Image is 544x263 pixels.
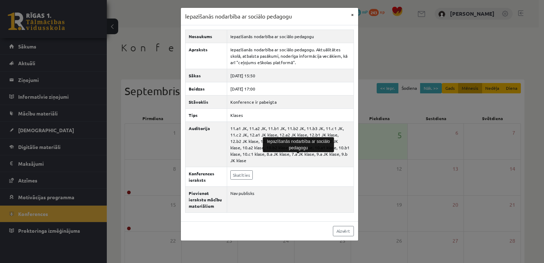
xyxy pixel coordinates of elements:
td: [DATE] 15:50 [227,69,354,82]
th: Auditorija [185,122,227,167]
th: Nosaukums [185,30,227,43]
a: Aizvērt [333,226,354,236]
td: Klases [227,108,354,122]
th: Beidzas [185,82,227,95]
td: 11.a1 JK, 11.a2 JK, 11.b1 JK, 11.b2 JK, 11.b3 JK, 11.c1 JK, 11.c2 JK, 12.a1 JK klase, 12.a2 JK kl... [227,122,354,167]
div: Iepazīšanās nodarbība ar sociālo pedagogu [263,137,334,152]
button: × [347,8,358,21]
td: Konference ir pabeigta [227,95,354,108]
th: Pievienot ierakstu mācību materiāliem [185,186,227,212]
th: Stāvoklis [185,95,227,108]
th: Tips [185,108,227,122]
th: Konferences ieraksts [185,167,227,186]
th: Apraksts [185,43,227,69]
a: Skatīties [230,170,253,180]
td: Nav publisks [227,186,354,212]
th: Sākas [185,69,227,82]
h3: Iepazīšanās nodarbība ar sociālo pedagogu [185,12,292,21]
td: [DATE] 17:00 [227,82,354,95]
td: Iepazīšanās nodarbība ar sociālo pedagogu [227,30,354,43]
td: Iepazīšanās nodarbība ar sociālo pedagogu. Aktuālitātes skolā, atbalsta pasākumi, noderīga inform... [227,43,354,69]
